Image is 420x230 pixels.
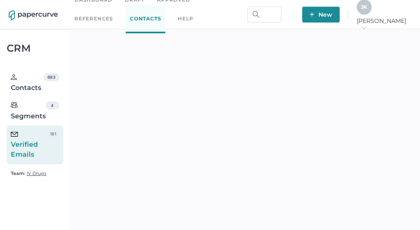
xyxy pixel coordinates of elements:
img: papercurve-logo-colour.7244d18c.svg [9,10,58,20]
a: References [75,14,113,23]
span: New [310,7,332,22]
div: 181 [47,130,59,138]
img: search.bf03fe8b.svg [253,11,259,18]
a: Team: IV Drugs [11,168,46,178]
span: J K [361,4,367,10]
img: segments.b9481e3d.svg [11,102,17,108]
img: plus-white.e19ec114.svg [310,12,314,17]
div: CRM [7,45,63,52]
button: New [302,7,340,22]
div: help [178,14,193,23]
div: Segments [11,101,46,121]
input: Search Workspace [247,7,281,22]
i: arrow_right [361,25,367,31]
img: email-icon-black.c777dcea.svg [11,132,18,137]
div: Verified Emails [11,130,47,160]
div: Contacts [11,73,44,93]
div: 4 [46,101,59,110]
a: Contacts [126,5,165,33]
img: person.20a629c4.svg [11,74,17,80]
span: [PERSON_NAME] [357,17,411,32]
div: 683 [44,73,59,81]
span: IV Drugs [27,170,46,176]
